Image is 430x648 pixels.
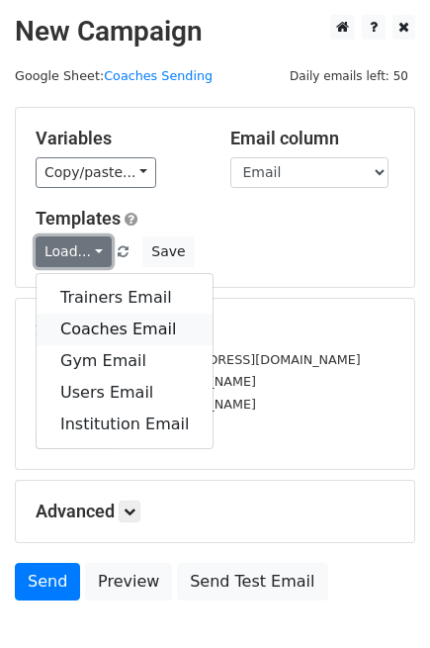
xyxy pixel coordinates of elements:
[36,397,256,412] small: [EMAIL_ADDRESS][DOMAIN_NAME]
[37,314,213,345] a: Coaches Email
[331,553,430,648] iframe: Chat Widget
[104,68,213,83] a: Coaches Sending
[142,236,194,267] button: Save
[36,236,112,267] a: Load...
[177,563,327,601] a: Send Test Email
[37,409,213,440] a: Institution Email
[15,15,415,48] h2: New Campaign
[37,282,213,314] a: Trainers Email
[36,319,394,340] h5: 20 Recipients
[283,68,415,83] a: Daily emails left: 50
[85,563,172,601] a: Preview
[230,128,395,149] h5: Email column
[36,374,256,389] small: [EMAIL_ADDRESS][DOMAIN_NAME]
[15,68,213,83] small: Google Sheet:
[36,128,201,149] h5: Variables
[36,352,361,367] small: [PERSON_NAME][EMAIL_ADDRESS][DOMAIN_NAME]
[37,377,213,409] a: Users Email
[15,563,80,601] a: Send
[36,501,394,522] h5: Advanced
[36,157,156,188] a: Copy/paste...
[283,65,415,87] span: Daily emails left: 50
[36,208,121,229] a: Templates
[37,345,213,377] a: Gym Email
